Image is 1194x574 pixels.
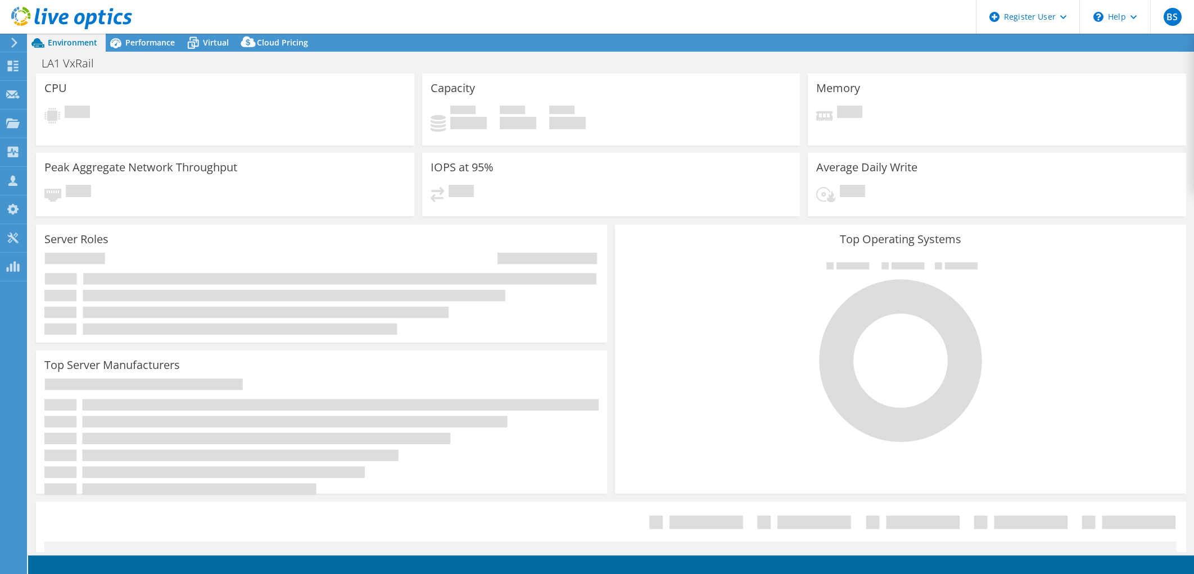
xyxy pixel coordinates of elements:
span: Environment [48,37,97,48]
span: Free [500,106,525,117]
h3: Memory [816,82,860,94]
svg: \n [1093,12,1103,22]
span: Virtual [203,37,229,48]
h3: Top Operating Systems [623,233,1178,245]
span: Pending [449,185,474,200]
span: Pending [65,106,90,121]
h3: Top Server Manufacturers [44,359,180,371]
h3: CPU [44,82,67,94]
span: Total [549,106,575,117]
span: Cloud Pricing [257,37,308,48]
h3: IOPS at 95% [431,161,494,174]
span: BS [1164,8,1182,26]
h3: Server Roles [44,233,108,245]
span: Pending [837,106,862,121]
span: Performance [125,37,175,48]
h1: LA1 VxRail [37,57,111,70]
span: Used [450,106,476,117]
h4: 0 GiB [500,117,536,129]
h3: Average Daily Write [816,161,917,174]
h3: Peak Aggregate Network Throughput [44,161,237,174]
h4: 0 GiB [450,117,487,129]
span: Pending [840,185,865,200]
span: Pending [66,185,91,200]
h3: Capacity [431,82,475,94]
h4: 0 GiB [549,117,586,129]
